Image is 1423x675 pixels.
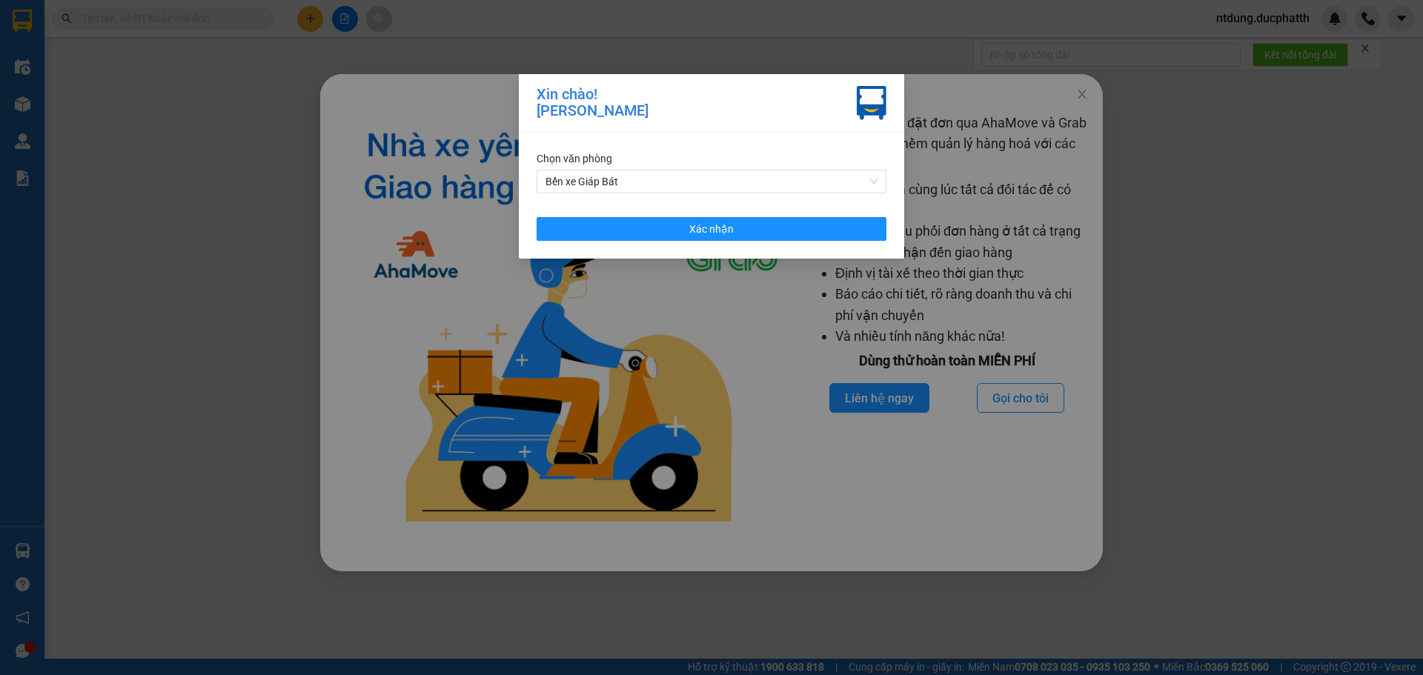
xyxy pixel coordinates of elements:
[545,170,878,193] span: Bến xe Giáp Bát
[537,217,886,241] button: Xác nhận
[857,86,886,120] img: vxr-icon
[537,86,649,120] div: Xin chào! [PERSON_NAME]
[537,150,886,167] div: Chọn văn phòng
[689,221,734,237] span: Xác nhận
